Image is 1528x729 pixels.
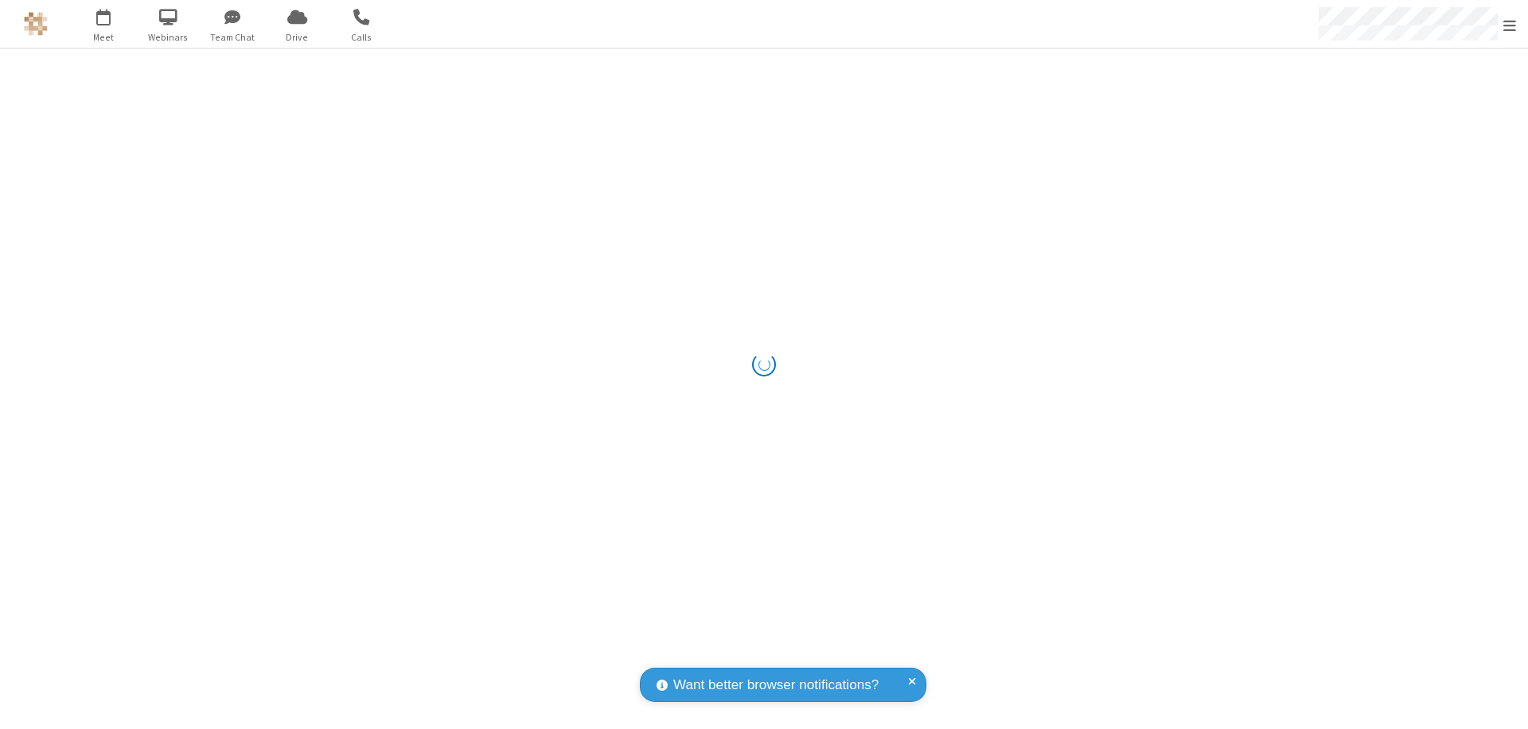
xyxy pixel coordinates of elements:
[24,12,48,36] img: QA Selenium DO NOT DELETE OR CHANGE
[332,30,392,45] span: Calls
[138,30,198,45] span: Webinars
[203,30,263,45] span: Team Chat
[267,30,327,45] span: Drive
[74,30,134,45] span: Meet
[673,675,879,696] span: Want better browser notifications?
